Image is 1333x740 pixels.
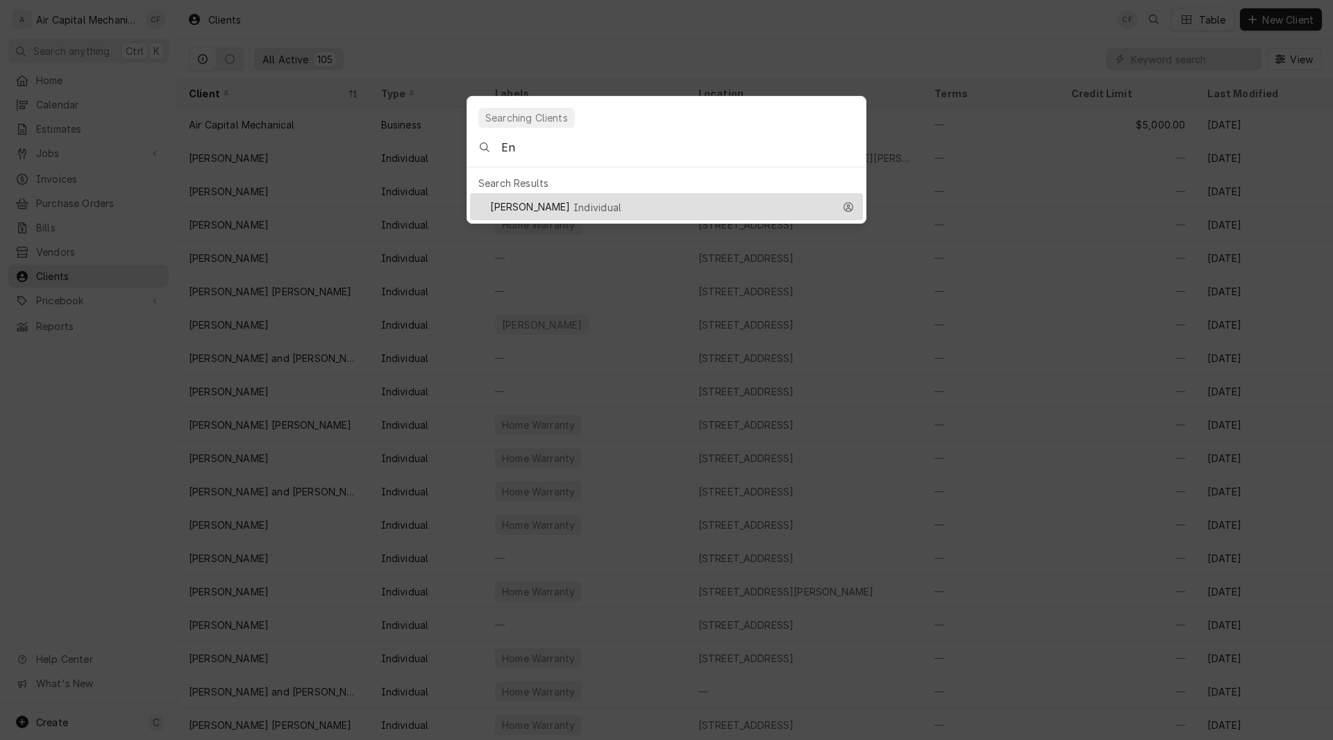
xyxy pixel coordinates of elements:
[467,96,866,224] div: Global Command Menu
[501,128,866,167] input: Search
[484,110,569,125] div: Searching Clients
[490,199,570,214] span: [PERSON_NAME]
[470,173,863,193] div: Search Results
[470,173,863,220] div: Suggestions
[573,200,622,215] span: Individual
